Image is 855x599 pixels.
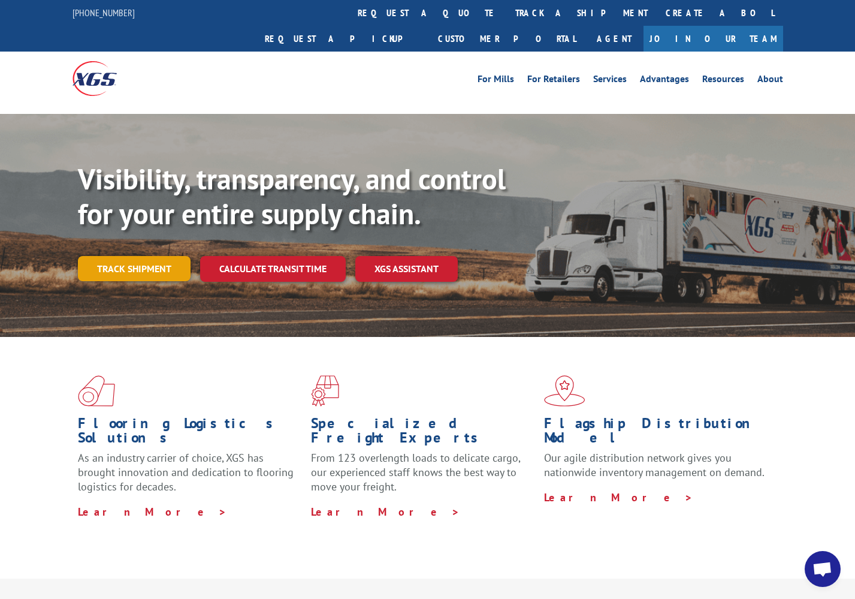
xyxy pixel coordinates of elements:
a: Customer Portal [429,26,585,52]
a: Learn More > [544,490,693,504]
a: Request a pickup [256,26,429,52]
span: As an industry carrier of choice, XGS has brought innovation and dedication to flooring logistics... [78,451,294,493]
a: [PHONE_NUMBER] [72,7,135,19]
a: For Retailers [527,74,580,88]
a: About [757,74,783,88]
a: Learn More > [311,505,460,519]
a: For Mills [478,74,514,88]
a: Services [593,74,627,88]
a: Advantages [640,74,689,88]
div: Open chat [805,551,841,587]
b: Visibility, transparency, and control for your entire supply chain. [78,160,506,232]
img: xgs-icon-focused-on-flooring-red [311,375,339,407]
h1: Flooring Logistics Solutions [78,416,302,451]
a: Join Our Team [643,26,783,52]
a: Resources [702,74,744,88]
h1: Flagship Distribution Model [544,416,768,451]
a: Learn More > [78,505,227,519]
a: XGS ASSISTANT [355,256,458,282]
img: xgs-icon-flagship-distribution-model-red [544,375,585,407]
h1: Specialized Freight Experts [311,416,535,451]
a: Agent [585,26,643,52]
img: xgs-icon-total-supply-chain-intelligence-red [78,375,115,407]
a: Calculate transit time [200,256,346,282]
a: Track shipment [78,256,191,281]
p: From 123 overlength loads to delicate cargo, our experienced staff knows the best way to move you... [311,451,535,504]
span: Our agile distribution network gives you nationwide inventory management on demand. [544,451,765,479]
